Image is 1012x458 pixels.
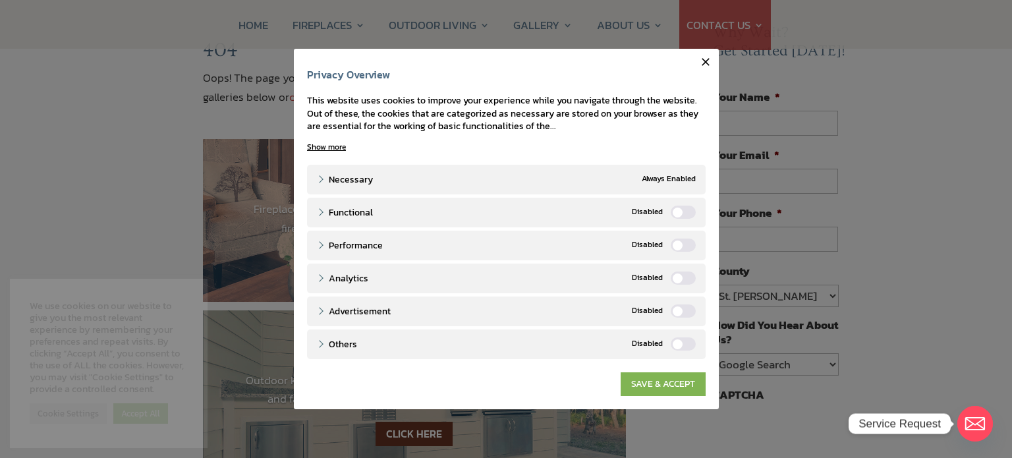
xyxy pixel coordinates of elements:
[307,94,706,133] div: This website uses cookies to improve your experience while you navigate through the website. Out ...
[642,173,696,186] span: Always Enabled
[317,337,357,351] a: Others
[317,239,383,252] a: Performance
[307,141,346,153] a: Show more
[317,173,373,186] a: Necessary
[621,372,706,396] a: SAVE & ACCEPT
[317,206,373,219] a: Functional
[317,272,368,285] a: Analytics
[317,304,391,318] a: Advertisement
[307,69,706,88] h4: Privacy Overview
